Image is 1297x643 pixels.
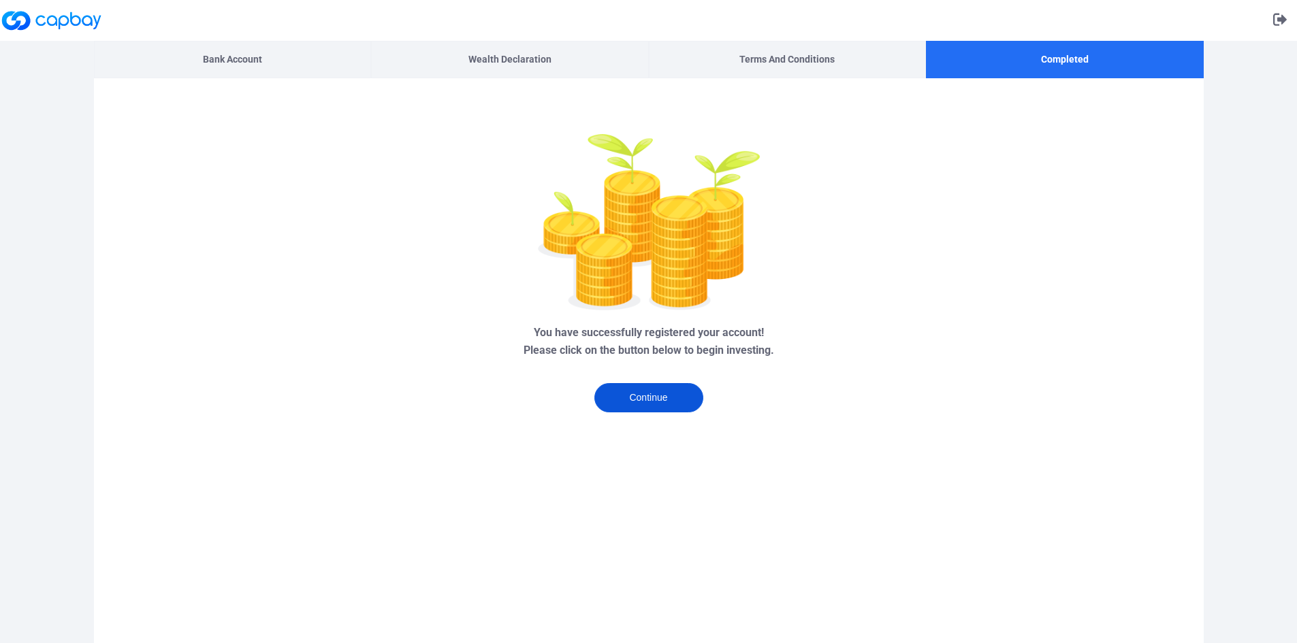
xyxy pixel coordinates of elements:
[203,52,262,67] p: Bank Account
[739,52,835,67] p: Terms and Conditions
[538,134,760,311] img: icons
[594,383,703,412] button: Continue
[468,52,551,67] p: Wealth Declaration
[94,324,1204,359] p: You have successfully registered your account! Please click on the button below to begin investing.
[1041,52,1089,67] p: Completed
